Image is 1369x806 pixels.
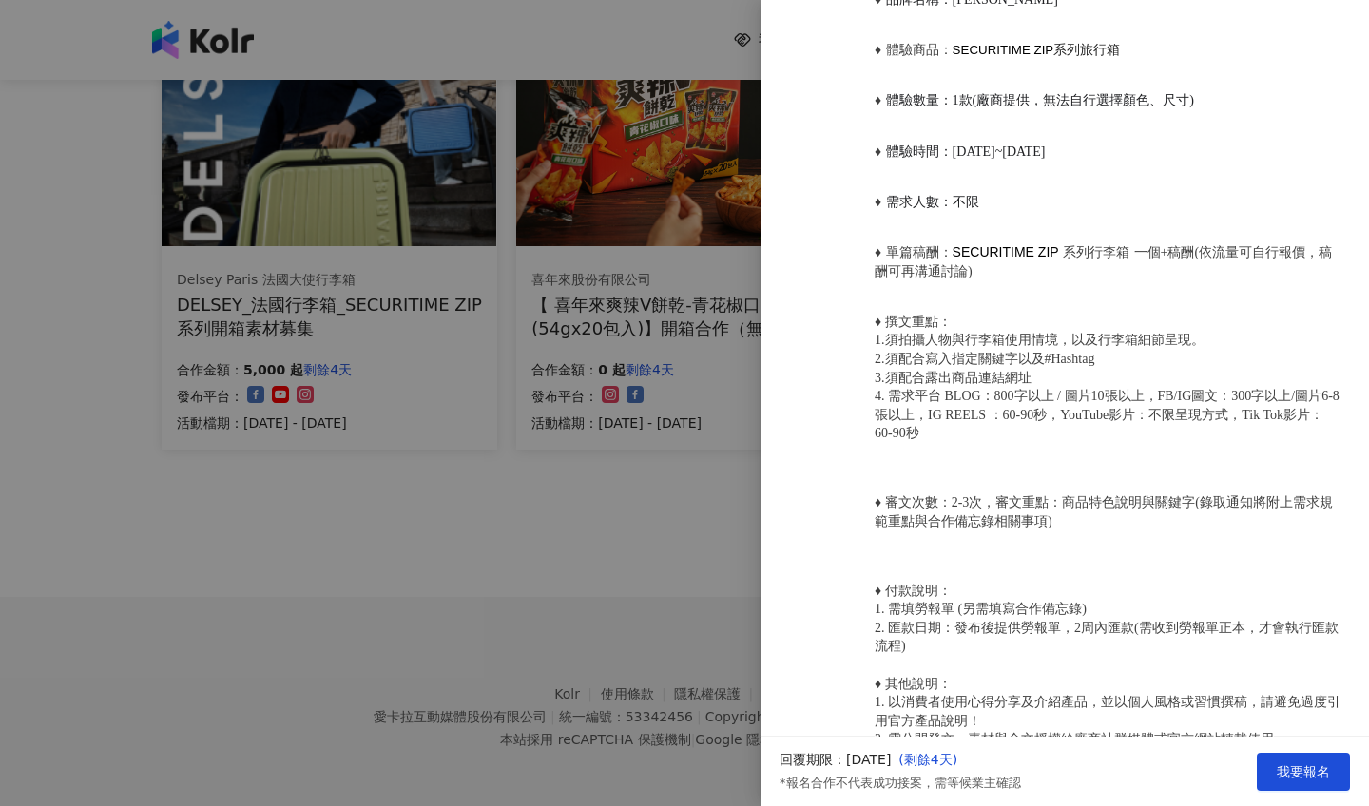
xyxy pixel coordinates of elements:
p: 系列旅行箱 [875,41,1340,60]
button: 我要報名 [1257,753,1350,791]
span: ♦ 審文次數：2-3次，審文重點：商品特色說明與關鍵字(錄取通知將附上需求規範重點與合作備忘錄相關事項) [875,495,1333,528]
span: ♦ [875,93,881,107]
span: 體驗數量：1款(廠商提供，無法自行選擇顏色、尺寸) [886,93,1194,107]
span: SECURITIME ZIP [953,244,1059,259]
span: ♦ [875,195,881,209]
span: 系列行李箱 [1063,245,1129,259]
span: ♦ [875,43,881,57]
span: 體驗時間：[DATE]~[DATE] [886,144,1046,159]
span: 單篇稿酬： [886,245,953,259]
span: 體驗商品： [886,43,953,57]
span: 需求人數：不限 [886,195,979,209]
span: SECURITIME ZIP [953,43,1054,57]
span: 我要報名 [1277,764,1330,779]
span: ♦ [875,245,881,259]
p: *報名合作不代表成功接案，需等候業主確認 [780,775,1021,792]
p: ( 剩餘4天 ) [898,751,1020,770]
p: 回覆期限：[DATE] [780,751,891,770]
span: ♦ 撰文重點： 1.須拍攝人物與行李箱使用情境，以及行李箱細節呈現。 2.須配合寫入指定關鍵字以及#Hashtag 3.須配合露出商品連結網址 4. 需求平台 BLOG：800字以上 / 圖片1... [875,315,1340,441]
span: ♦ [875,144,881,159]
span: 一個+稿酬(依流量可自行報價，稿酬可再溝通討論) [875,245,1332,278]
